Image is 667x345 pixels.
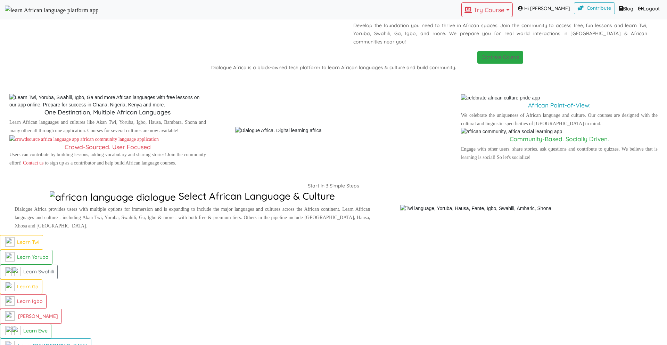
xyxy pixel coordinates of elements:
img: Twi language, Yoruba, Hausa, Fante, Igbo, Swahili, Amharic, Shona [395,205,557,212]
img: Dialogue Africa. Digital learning africa [235,127,322,134]
img: kenya.f9bac8fe.png [11,267,21,276]
img: african community, africa social learning app [461,128,562,135]
img: learn African language platform app [5,6,99,15]
img: togo.0c01db91.png [5,326,15,335]
img: Learn Twi, Yoruba, Swahili, Igbo, Ga and more African languages with free lessons on our app onli... [9,94,206,109]
p: Dialogue Africa is a black-owned tech platform to learn African languages & culture and build com... [5,64,662,72]
img: burkina-faso.42b537ce.png [5,311,15,321]
h5: One Destination, Multiple African Languages [9,109,206,116]
p: Develop the foundation you need to thrive in African spaces. Join the community to access free, f... [353,22,647,46]
img: flag-nigeria.710e75b6.png [5,296,15,306]
p: Users can contribute by building lessons, adding vocabulary and sharing stories! Join the communi... [9,151,206,167]
a: Contact us [22,160,45,166]
img: flag-ghana.106b55d9.png [5,282,15,291]
h5: Crowd-Sourced. User Focused [9,143,206,151]
p: Dialogue Africa provides users with multiple options for immersion and is expanding to include th... [15,205,370,230]
img: celebrate african culture pride app [461,94,540,102]
a: Blog [615,2,636,16]
button: Continue Course [477,51,523,64]
img: flag-ghana.106b55d9.png [11,326,21,335]
h5: African Point-of-View: [461,102,658,109]
a: Logout [636,2,662,16]
span: Hi [PERSON_NAME] [513,2,574,15]
p: Engage with other users, share stories, ask questions and contribute to quizzes. We believe that ... [461,145,658,162]
a: Contribute [574,2,615,14]
h5: Community-Based. Socially Driven. [461,135,658,143]
img: crowdsource africa language app african community language application [9,135,159,144]
p: We celebrate the uniqueness of African language and culture. Our courses are designed with the cu... [461,111,658,128]
button: Try Course [461,2,513,17]
p: Continue Course [481,53,519,62]
h2: Select African Language & Culture [15,190,370,203]
p: Learn African languages and cultures like Akan Twi, Yoruba, Igbo, Hausa, Bambara, Shona and many ... [9,118,206,135]
img: flag-tanzania.fe228584.png [5,267,15,276]
img: flag-ghana.106b55d9.png [5,237,15,247]
img: flag-nigeria.710e75b6.png [5,252,15,262]
img: african language dialogue [50,191,176,203]
a: Crowd-Sourced. User Focused [9,136,206,151]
